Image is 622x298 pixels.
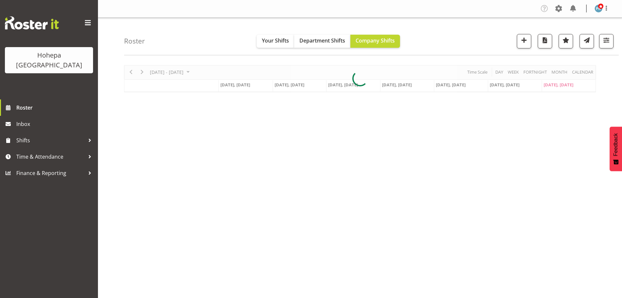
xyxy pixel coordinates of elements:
[16,168,85,178] span: Finance & Reporting
[124,37,145,45] h4: Roster
[559,34,573,48] button: Highlight an important date within the roster.
[16,103,95,113] span: Roster
[613,133,619,156] span: Feedback
[5,16,59,29] img: Rosterit website logo
[16,119,95,129] span: Inbox
[350,35,400,48] button: Company Shifts
[299,37,345,44] span: Department Shifts
[610,127,622,171] button: Feedback - Show survey
[517,34,531,48] button: Add a new shift
[262,37,289,44] span: Your Shifts
[16,135,85,145] span: Shifts
[356,37,395,44] span: Company Shifts
[580,34,594,48] button: Send a list of all shifts for the selected filtered period to all rostered employees.
[257,35,294,48] button: Your Shifts
[595,5,602,12] img: poonam-kade5940.jpg
[538,34,552,48] button: Download a PDF of the roster according to the set date range.
[11,50,87,70] div: Hohepa [GEOGRAPHIC_DATA]
[599,34,614,48] button: Filter Shifts
[16,152,85,162] span: Time & Attendance
[294,35,350,48] button: Department Shifts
